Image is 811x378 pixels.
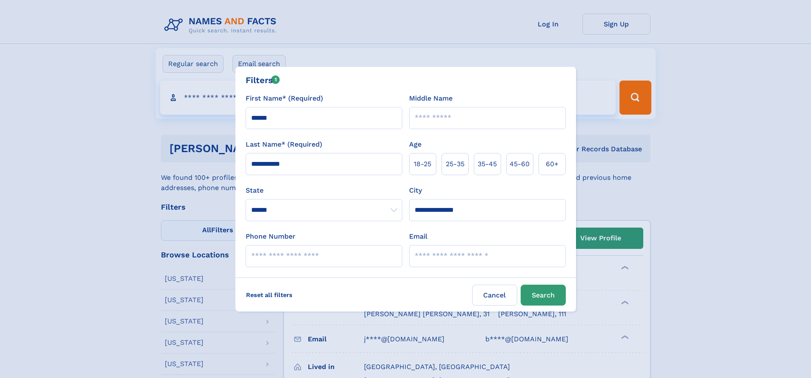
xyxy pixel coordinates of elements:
[246,231,295,242] label: Phone Number
[409,139,421,150] label: Age
[472,285,517,306] label: Cancel
[414,159,431,169] span: 18‑25
[510,159,530,169] span: 45‑60
[546,159,559,169] span: 60+
[521,285,566,306] button: Search
[246,139,322,150] label: Last Name* (Required)
[409,231,427,242] label: Email
[246,185,402,196] label: State
[409,93,453,104] label: Middle Name
[246,74,280,87] div: Filters
[246,93,323,104] label: First Name* (Required)
[241,285,298,305] label: Reset all filters
[409,185,422,196] label: City
[446,159,464,169] span: 25‑35
[478,159,497,169] span: 35‑45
